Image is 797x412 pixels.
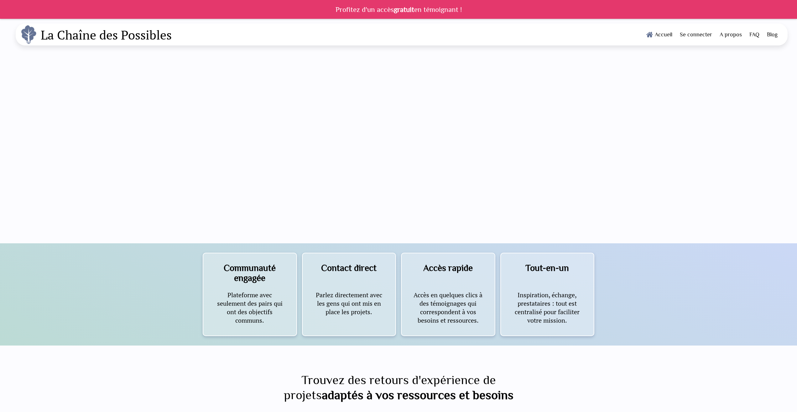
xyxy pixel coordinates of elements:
[213,263,287,283] h3: Communauté engagée
[716,24,746,45] a: A propos
[510,263,585,283] h3: Tout-en-un
[643,24,676,45] a: Accueil
[213,291,287,325] p: Plateforme avec seulement des pairs qui ont des objectifs communs.
[262,372,536,403] h2: Trouvez des retours d'expérience de projets
[746,24,763,45] a: FAQ
[510,291,585,325] p: Inspiration, échange, prestataires : tout est centralisé pour faciliter votre mission.
[41,25,172,44] h1: La Chaîne des Possibles
[411,291,485,325] p: Accès en quelques clics à des témoignages qui correspondent à vos besoins et ressources.
[394,5,414,13] b: gratuit
[676,24,716,45] a: Se connecter
[336,5,462,13] p: Profitez d'un accès en témoignant !
[20,25,38,44] img: logo
[312,263,386,283] h3: Contact direct
[312,291,386,316] p: Parlez directement avec les gens qui ont mis en place les projets.
[322,388,513,402] b: adaptés à vos ressources et besoins
[411,263,485,283] h3: Accès rapide
[763,24,781,45] a: Blog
